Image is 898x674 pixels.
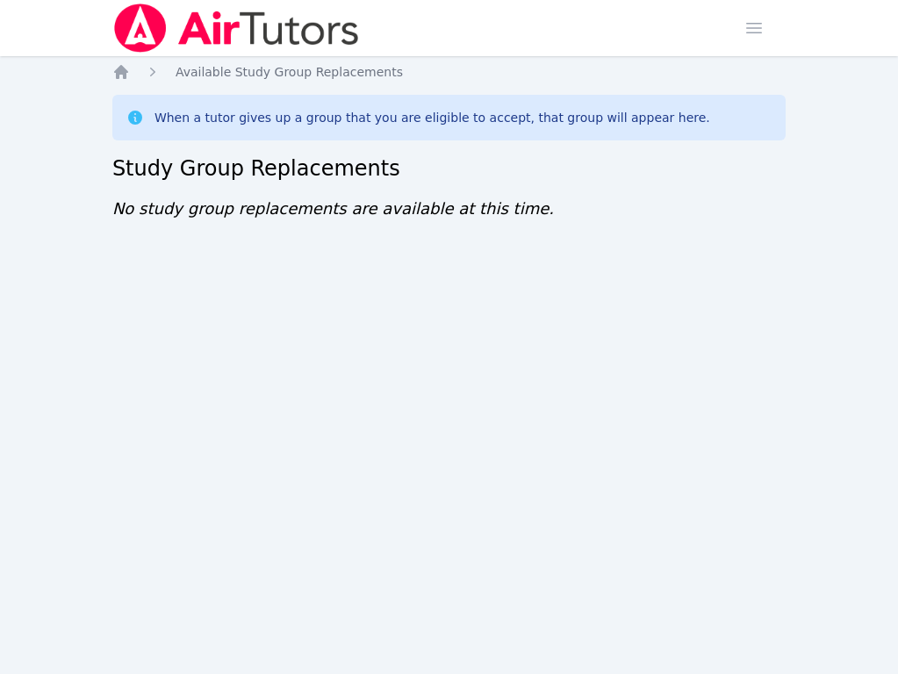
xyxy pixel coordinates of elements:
nav: Breadcrumb [112,63,786,81]
span: No study group replacements are available at this time. [112,199,554,218]
h2: Study Group Replacements [112,154,786,183]
span: Available Study Group Replacements [176,65,403,79]
a: Available Study Group Replacements [176,63,403,81]
div: When a tutor gives up a group that you are eligible to accept, that group will appear here. [154,109,710,126]
img: Air Tutors [112,4,361,53]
